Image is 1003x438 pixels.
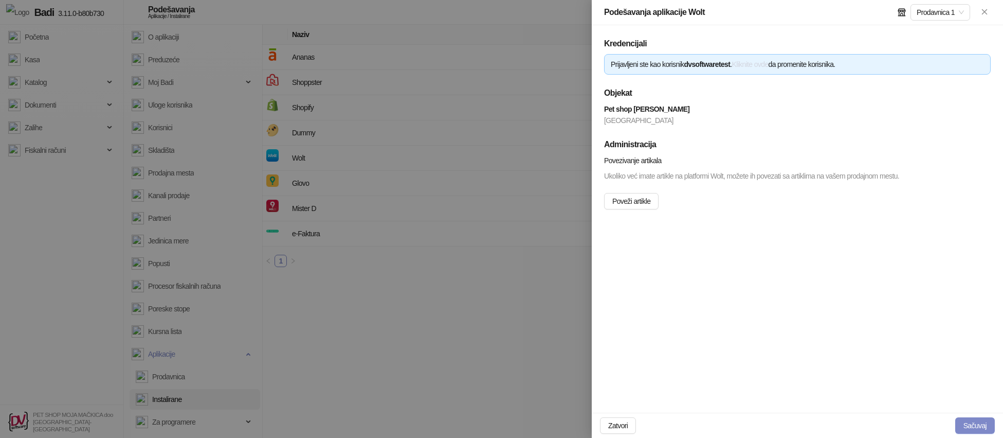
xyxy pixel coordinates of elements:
[611,59,984,70] div: Prijavljeni ste kao korisnik . da promenite korisnika.
[604,6,705,19] div: Podešavanja aplikacije Wolt
[604,155,668,166] label: Povezivanje artikala
[604,116,673,125] span: [GEOGRAPHIC_DATA]
[955,417,995,434] button: Sačuvaj
[604,193,659,209] button: Poveži artikle
[604,87,991,99] h5: Objekat
[604,138,991,151] h5: Administracija
[604,172,899,180] span: Ukoliko već imate artikle na platformi Wolt, možete ih povezati sa artiklima na vašem prodajnom m...
[684,60,730,68] strong: dvsoftwaretest
[917,5,964,20] span: Prodavnica 1
[604,38,991,50] h5: Kredencijali
[600,417,636,434] button: Zatvori
[732,60,768,68] a: Kliknite ovde
[604,105,689,113] strong: Pet shop [PERSON_NAME]
[978,6,991,19] button: Zatvori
